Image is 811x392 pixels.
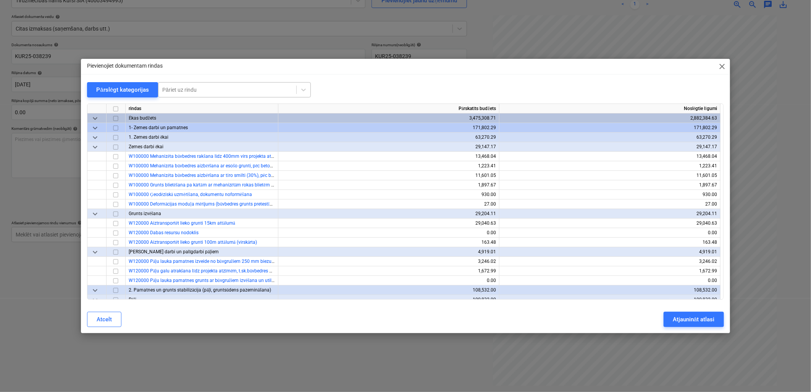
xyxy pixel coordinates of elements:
div: 11,601.05 [281,171,496,180]
a: W100000 Mehanizēta būvbedres aizbēršana ar esošo grunti, pēc betonēšanas un hidroizolācijas darbu... [129,163,405,168]
div: Pārskatīts budžets [278,104,499,113]
div: 13,468.04 [502,152,717,161]
a: W120000 Dabas resursu nodoklis [129,230,199,235]
div: 29,204.11 [502,209,717,219]
span: keyboard_arrow_down [90,114,100,123]
a: W100000 Deformācijas moduļa mērījums (būvbedres grunts pretestība) [129,201,276,207]
div: 1,672.99 [502,266,717,276]
div: 29,204.11 [281,209,496,219]
button: Atjaunināt atlasi [664,312,724,327]
span: Zemes darbi un palīgdarbi pāļiem [129,249,219,254]
div: 930.00 [502,190,717,199]
span: keyboard_arrow_down [90,133,100,142]
div: 13,468.04 [281,152,496,161]
p: Pievienojiet dokumentam rindas [87,62,163,70]
span: Pāļi [129,297,136,302]
div: Noslēgtie līgumi [499,104,721,113]
div: Atjaunināt atlasi [673,314,714,324]
span: keyboard_arrow_down [90,209,100,219]
a: W120000 Aiztransportēt lieko grunti 15km attālumā [129,220,235,226]
div: 163.48 [281,238,496,247]
span: Grunts izvēšana [129,211,161,216]
div: 27.00 [502,199,717,209]
span: close [718,62,727,71]
div: 3,475,308.71 [281,113,496,123]
div: 108,532.00 [281,285,496,295]
div: 1,223.41 [502,161,717,171]
div: 3,246.02 [281,257,496,266]
a: W120000 Aiztransportēt lieko grunti 100m attālumā (virskārta) [129,240,257,245]
div: 63,270.29 [502,133,717,142]
div: 29,040.63 [502,219,717,228]
div: 1,897.67 [502,180,717,190]
div: 171,802.29 [281,123,496,133]
div: 2,882,384.63 [502,113,717,123]
div: 930.00 [281,190,496,199]
span: 1. Zemes darbi ēkai [129,134,168,140]
div: 0.00 [281,276,496,285]
div: 29,147.17 [281,142,496,152]
div: 100,832.00 [281,295,496,305]
div: 0.00 [502,276,717,285]
div: 4,919.01 [281,247,496,257]
a: W100000 Mehanizēta būvbedres rakšana līdz 400mm virs projekta atzīmes [129,154,284,159]
span: keyboard_arrow_down [90,143,100,152]
a: W100000 Ģeodēziskā uzmērīšana, dokumentu noformēšana [129,192,252,197]
a: W120000 Pāļu galu atrakšana līdz projekta atzīmēm, t.sk.būvbedres apakšas planēšana, pielīdzināša... [129,268,368,274]
span: Zemes darbi ēkai [129,144,163,149]
div: 3,246.02 [502,257,717,266]
span: Ēkas budžets [129,115,156,121]
span: keyboard_arrow_down [90,295,100,305]
span: keyboard_arrow_down [90,248,100,257]
div: Atcelt [97,314,112,324]
div: 100,832.00 [502,295,717,305]
span: keyboard_arrow_down [90,286,100,295]
a: W100000 Grunts blietēšana pa kārtām ar mehanizētām rokas blietēm pēc betonēšanas un hidroizolācij... [129,182,426,188]
div: 27.00 [281,199,496,209]
div: 1,672.99 [281,266,496,276]
div: 108,532.00 [502,285,717,295]
div: 171,802.29 [502,123,717,133]
div: 4,919.01 [502,247,717,257]
iframe: Chat Widget [773,355,811,392]
a: W120000 Pāļu lauka pamatnes izveide no būvgružiem 250 mm biezumā [129,259,278,264]
div: 29,147.17 [502,142,717,152]
button: Atcelt [87,312,121,327]
div: Pārslēgt kategorijas [96,85,149,95]
span: 2. Pamatnes un grunts stabilizācija (pāļi, gruntsūdens pazemināšana) [129,287,271,293]
div: 11,601.05 [502,171,717,180]
div: 0.00 [281,228,496,238]
div: 163.48 [502,238,717,247]
span: 1- Zemes darbi un pamatnes [129,125,188,130]
div: 29,040.63 [281,219,496,228]
div: 1,223.41 [281,161,496,171]
a: W120000 Pāļu lauka pamatnes grunts ar būvgružiem izvēšana un utilizācija [129,278,284,283]
button: Pārslēgt kategorijas [87,82,158,97]
span: keyboard_arrow_down [90,123,100,133]
div: 1,897.67 [281,180,496,190]
div: 63,270.29 [281,133,496,142]
a: W100000 Mehanizēta būvbedres aizbēršana ar tīro smilti (30%), pēc betonēšanas un hidroizolācijas ... [129,173,413,178]
div: 0.00 [502,228,717,238]
div: rindas [126,104,278,113]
